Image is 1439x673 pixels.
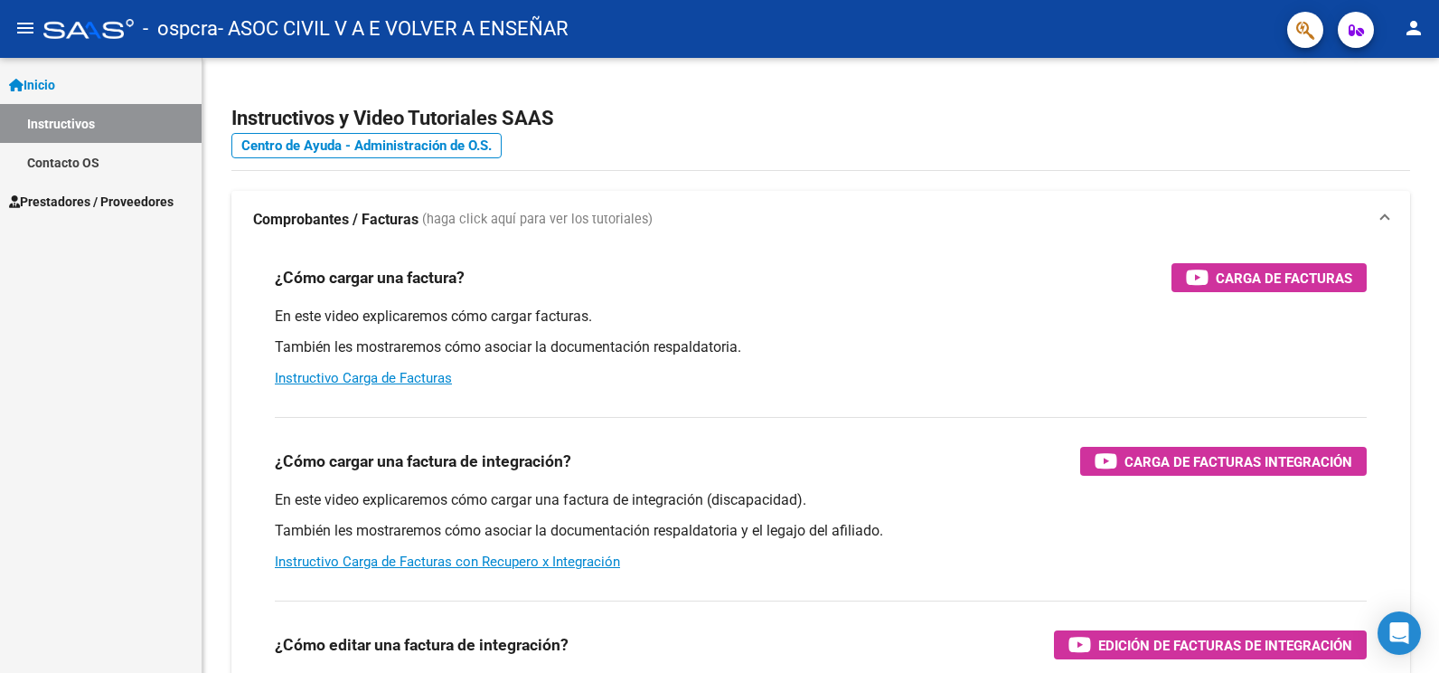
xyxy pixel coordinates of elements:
p: En este video explicaremos cómo cargar facturas. [275,307,1367,327]
p: También les mostraremos cómo asociar la documentación respaldatoria. [275,337,1367,357]
span: - ASOC CIVIL V A E VOLVER A ENSEÑAR [218,9,569,49]
span: (haga click aquí para ver los tutoriales) [422,210,653,230]
p: También les mostraremos cómo asociar la documentación respaldatoria y el legajo del afiliado. [275,521,1367,541]
mat-icon: menu [14,17,36,39]
button: Carga de Facturas Integración [1080,447,1367,476]
button: Edición de Facturas de integración [1054,630,1367,659]
div: Open Intercom Messenger [1378,611,1421,655]
span: Edición de Facturas de integración [1098,634,1352,657]
a: Instructivo Carga de Facturas [275,370,452,386]
a: Instructivo Carga de Facturas con Recupero x Integración [275,554,620,570]
span: - ospcra [143,9,218,49]
span: Carga de Facturas Integración [1124,450,1352,473]
mat-expansion-panel-header: Comprobantes / Facturas (haga click aquí para ver los tutoriales) [231,191,1410,249]
h3: ¿Cómo cargar una factura de integración? [275,449,571,474]
span: Carga de Facturas [1216,267,1352,289]
strong: Comprobantes / Facturas [253,210,419,230]
a: Centro de Ayuda - Administración de O.S. [231,133,502,158]
p: En este video explicaremos cómo cargar una factura de integración (discapacidad). [275,490,1367,510]
button: Carga de Facturas [1171,263,1367,292]
h3: ¿Cómo editar una factura de integración? [275,632,569,658]
span: Prestadores / Proveedores [9,192,174,212]
h3: ¿Cómo cargar una factura? [275,265,465,290]
mat-icon: person [1403,17,1425,39]
h2: Instructivos y Video Tutoriales SAAS [231,101,1410,136]
span: Inicio [9,75,55,95]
